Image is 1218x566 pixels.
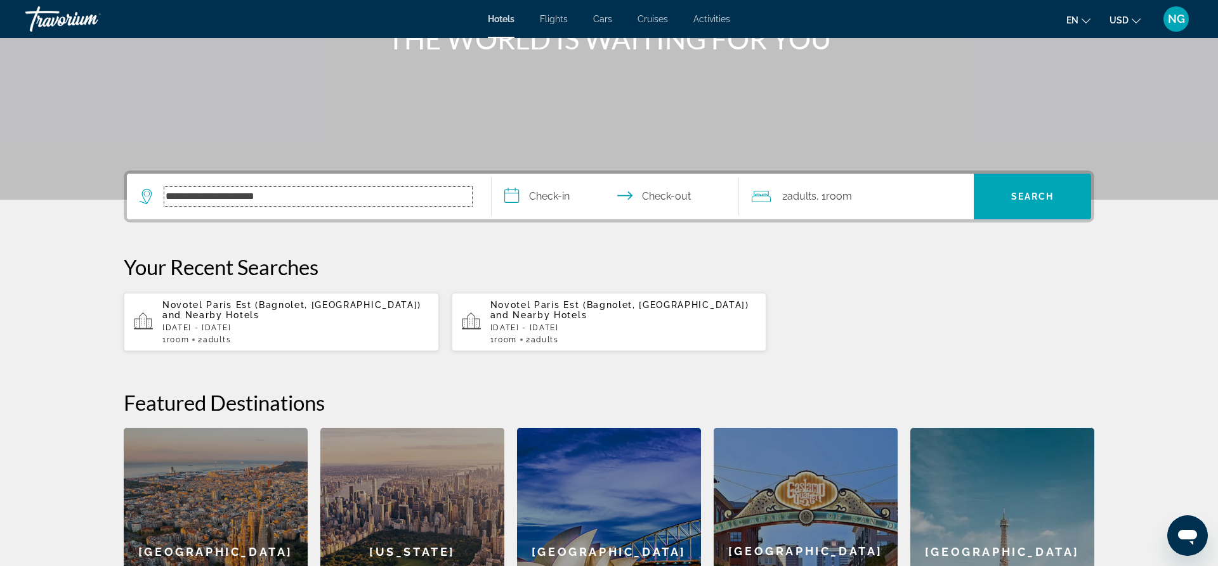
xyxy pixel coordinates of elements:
span: and Nearby Hotels [490,310,587,320]
a: Activities [693,14,730,24]
h2: Featured Destinations [124,390,1094,415]
a: Hotels [488,14,514,24]
button: Search [974,174,1091,219]
span: Novotel Paris Est (Bagnolet, [GEOGRAPHIC_DATA]) [490,300,749,310]
button: Novotel Paris Est (Bagnolet, [GEOGRAPHIC_DATA]) and Nearby Hotels[DATE] - [DATE]1Room2Adults [124,292,439,352]
a: Cruises [638,14,668,24]
p: [DATE] - [DATE] [490,323,757,332]
span: 2 [526,335,559,344]
span: Adults [787,190,816,202]
button: Change language [1066,11,1090,29]
iframe: Schaltfläche zum Öffnen des Messaging-Fensters [1167,515,1208,556]
a: Travorium [25,3,152,35]
span: Novotel Paris Est (Bagnolet, [GEOGRAPHIC_DATA]) [162,300,421,310]
p: Your Recent Searches [124,254,1094,280]
span: 1 [490,335,517,344]
button: Change currency [1110,11,1141,29]
span: and Nearby Hotels [162,310,259,320]
span: 1 [162,335,189,344]
span: 2 [782,188,816,205]
span: Room [167,335,190,344]
span: 2 [198,335,231,344]
button: Select check in and out date [492,174,739,219]
h1: THE WORLD IS WAITING FOR YOU [371,22,847,55]
span: , 1 [816,188,852,205]
div: Search widget [127,174,1091,219]
button: User Menu [1160,6,1193,32]
p: [DATE] - [DATE] [162,323,429,332]
a: Cars [593,14,612,24]
span: en [1066,15,1078,25]
button: Novotel Paris Est (Bagnolet, [GEOGRAPHIC_DATA]) and Nearby Hotels[DATE] - [DATE]1Room2Adults [452,292,767,352]
span: Room [826,190,852,202]
span: Adults [531,335,559,344]
span: Adults [203,335,231,344]
a: Flights [540,14,568,24]
span: Search [1011,191,1054,202]
span: NG [1168,13,1185,25]
span: USD [1110,15,1129,25]
button: Travelers: 2 adults, 0 children [739,174,974,219]
span: Room [494,335,517,344]
input: Search hotel destination [164,187,472,206]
